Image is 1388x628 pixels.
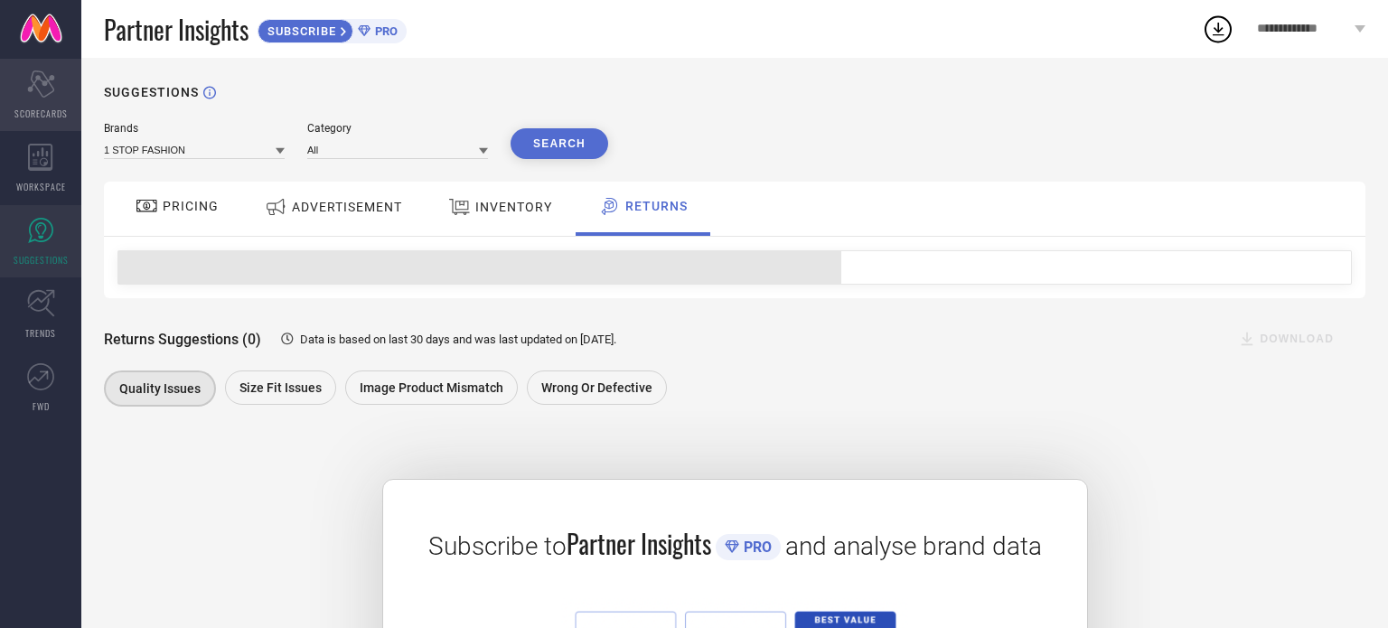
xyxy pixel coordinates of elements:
[119,381,201,396] span: Quality issues
[1202,13,1234,45] div: Open download list
[541,380,652,395] span: Wrong or Defective
[511,128,608,159] button: Search
[104,122,285,135] div: Brands
[14,253,69,267] span: SUGGESTIONS
[163,199,219,213] span: PRICING
[104,331,261,348] span: Returns Suggestions (0)
[300,333,616,346] span: Data is based on last 30 days and was last updated on [DATE] .
[739,539,772,556] span: PRO
[25,326,56,340] span: TRENDS
[33,399,50,413] span: FWD
[258,14,407,43] a: SUBSCRIBEPRO
[370,24,398,38] span: PRO
[428,531,567,561] span: Subscribe to
[625,199,688,213] span: RETURNS
[307,122,488,135] div: Category
[258,24,341,38] span: SUBSCRIBE
[360,380,503,395] span: Image product mismatch
[292,200,402,214] span: ADVERTISEMENT
[16,180,66,193] span: WORKSPACE
[475,200,552,214] span: INVENTORY
[104,85,199,99] h1: SUGGESTIONS
[14,107,68,120] span: SCORECARDS
[567,525,711,562] span: Partner Insights
[785,531,1042,561] span: and analyse brand data
[104,11,249,48] span: Partner Insights
[239,380,322,395] span: Size fit issues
